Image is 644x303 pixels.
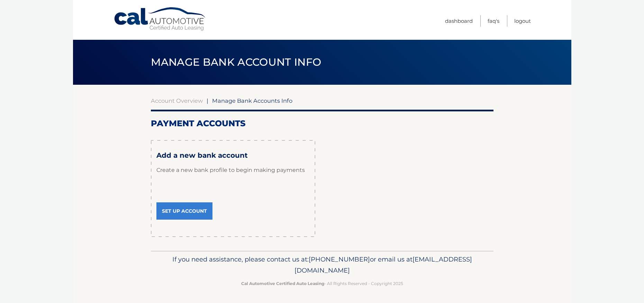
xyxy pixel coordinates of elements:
[156,202,212,220] a: Set Up Account
[488,15,499,27] a: FAQ's
[241,281,324,286] strong: Cal Automotive Certified Auto Leasing
[151,118,493,129] h2: Payment Accounts
[156,160,310,181] p: Create a new bank profile to begin making payments
[294,255,472,274] span: [EMAIL_ADDRESS][DOMAIN_NAME]
[207,97,208,104] span: |
[155,280,489,287] p: - All Rights Reserved - Copyright 2025
[155,254,489,276] p: If you need assistance, please contact us at: or email us at
[309,255,370,263] span: [PHONE_NUMBER]
[445,15,473,27] a: Dashboard
[151,97,203,104] a: Account Overview
[156,151,310,160] h3: Add a new bank account
[114,7,207,31] a: Cal Automotive
[514,15,531,27] a: Logout
[212,97,292,104] span: Manage Bank Accounts Info
[151,56,321,68] span: Manage Bank Account Info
